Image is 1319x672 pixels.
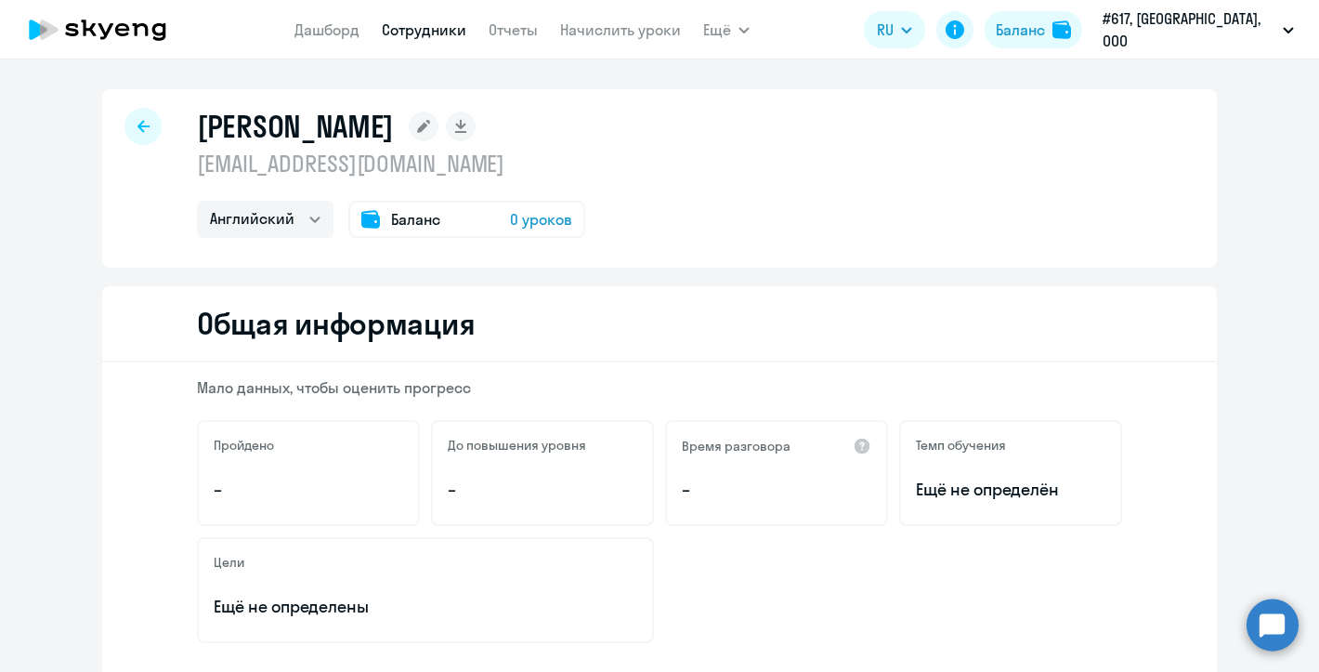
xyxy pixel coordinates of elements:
h2: Общая информация [197,305,475,342]
span: Ещё не определён [916,478,1105,502]
div: Баланс [996,19,1045,41]
a: Дашборд [294,20,359,39]
p: – [682,478,871,502]
span: RU [877,19,894,41]
p: – [448,478,637,502]
p: [EMAIL_ADDRESS][DOMAIN_NAME] [197,149,585,178]
span: 0 уроков [510,208,572,231]
span: Ещё [703,19,731,41]
h1: [PERSON_NAME] [197,108,394,145]
p: – [214,478,403,502]
a: Отчеты [489,20,538,39]
button: Ещё [703,11,750,48]
button: #617, [GEOGRAPHIC_DATA], ООО [1093,7,1303,52]
p: #617, [GEOGRAPHIC_DATA], ООО [1103,7,1275,52]
button: RU [864,11,925,48]
h5: Время разговора [682,438,790,455]
button: Балансbalance [985,11,1082,48]
h5: Темп обучения [916,437,1006,454]
a: Начислить уроки [560,20,681,39]
a: Сотрудники [382,20,466,39]
img: balance [1052,20,1071,39]
h5: До повышения уровня [448,437,586,454]
h5: Пройдено [214,437,274,454]
p: Ещё не определены [214,595,637,619]
h5: Цели [214,554,244,571]
span: Баланс [391,208,440,231]
p: Мало данных, чтобы оценить прогресс [197,377,1122,398]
